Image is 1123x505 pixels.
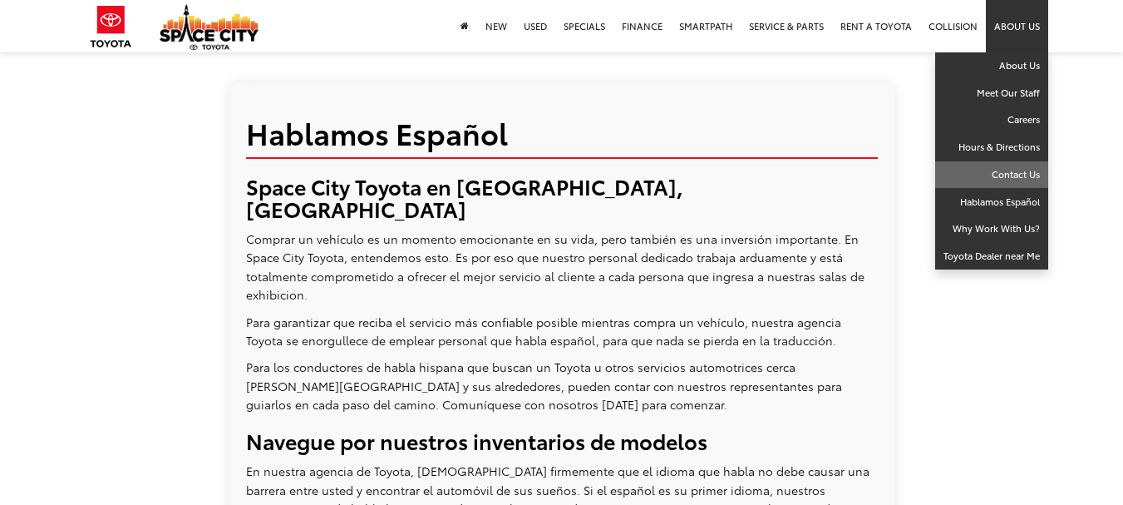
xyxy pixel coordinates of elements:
span: Space City Toyota en [GEOGRAPHIC_DATA], [GEOGRAPHIC_DATA] [246,171,683,225]
span: Navegue por nuestros inventarios de modelos [246,426,707,456]
span: Para garantizar que reciba el servicio más confiable posible mientras compra un vehículo, nuestra... [246,314,841,349]
span: Comprar un vehículo es un momento emocionante en su vida, pero también es una inversión important... [246,230,864,303]
a: Contact Us [935,161,1048,189]
img: Space City Toyota [160,4,259,50]
span: Para los conductores de habla hispana que buscan un Toyota u otros servicios automotrices cerca [... [246,359,842,413]
a: Why Work With Us? [935,215,1048,243]
a: Hours & Directions [935,134,1048,161]
a: Careers [935,106,1048,134]
a: Toyota Dealer near Me [935,243,1048,270]
a: Hablamos Español [935,189,1048,216]
a: About Us [935,52,1048,80]
span: Hablamos Español [246,111,508,153]
a: Meet Our Staff [935,80,1048,107]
